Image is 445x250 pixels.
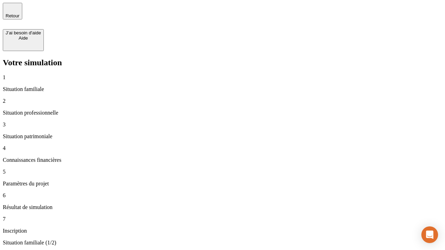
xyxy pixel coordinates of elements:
[3,98,442,104] p: 2
[3,145,442,151] p: 4
[6,13,19,18] span: Retour
[3,133,442,140] p: Situation patrimoniale
[3,122,442,128] p: 3
[3,240,442,246] p: Situation familiale (1/2)
[421,226,438,243] div: Open Intercom Messenger
[6,30,41,35] div: J’ai besoin d'aide
[3,29,44,51] button: J’ai besoin d'aideAide
[3,192,442,199] p: 6
[3,181,442,187] p: Paramètres du projet
[3,74,442,81] p: 1
[6,35,41,41] div: Aide
[3,216,442,222] p: 7
[3,58,442,67] h2: Votre simulation
[3,157,442,163] p: Connaissances financières
[3,3,22,19] button: Retour
[3,110,442,116] p: Situation professionnelle
[3,204,442,210] p: Résultat de simulation
[3,86,442,92] p: Situation familiale
[3,169,442,175] p: 5
[3,228,442,234] p: Inscription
